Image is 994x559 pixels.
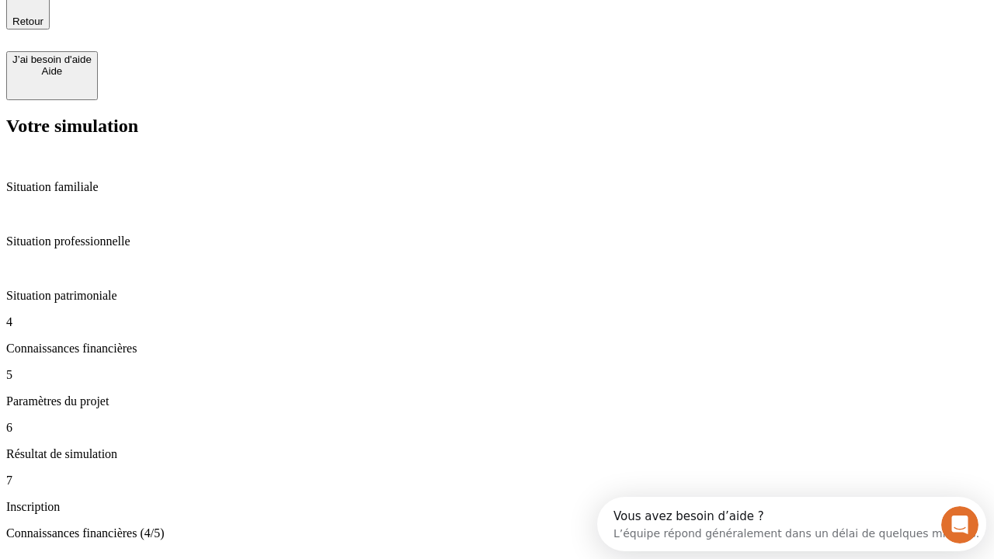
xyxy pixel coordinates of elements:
p: Connaissances financières [6,342,988,356]
p: 5 [6,368,988,382]
div: Ouvrir le Messenger Intercom [6,6,428,49]
button: J’ai besoin d'aideAide [6,51,98,100]
div: L’équipe répond généralement dans un délai de quelques minutes. [16,26,382,42]
p: Résultat de simulation [6,447,988,461]
p: Inscription [6,500,988,514]
div: J’ai besoin d'aide [12,54,92,65]
p: Connaissances financières (4/5) [6,526,988,540]
div: Aide [12,65,92,77]
p: Paramètres du projet [6,394,988,408]
p: 4 [6,315,988,329]
p: Situation professionnelle [6,234,988,248]
p: 7 [6,474,988,488]
iframe: Intercom live chat discovery launcher [597,497,986,551]
p: Situation familiale [6,180,988,194]
div: Vous avez besoin d’aide ? [16,13,382,26]
iframe: Intercom live chat [941,506,978,543]
p: 6 [6,421,988,435]
span: Retour [12,16,43,27]
p: Situation patrimoniale [6,289,988,303]
h2: Votre simulation [6,116,988,137]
